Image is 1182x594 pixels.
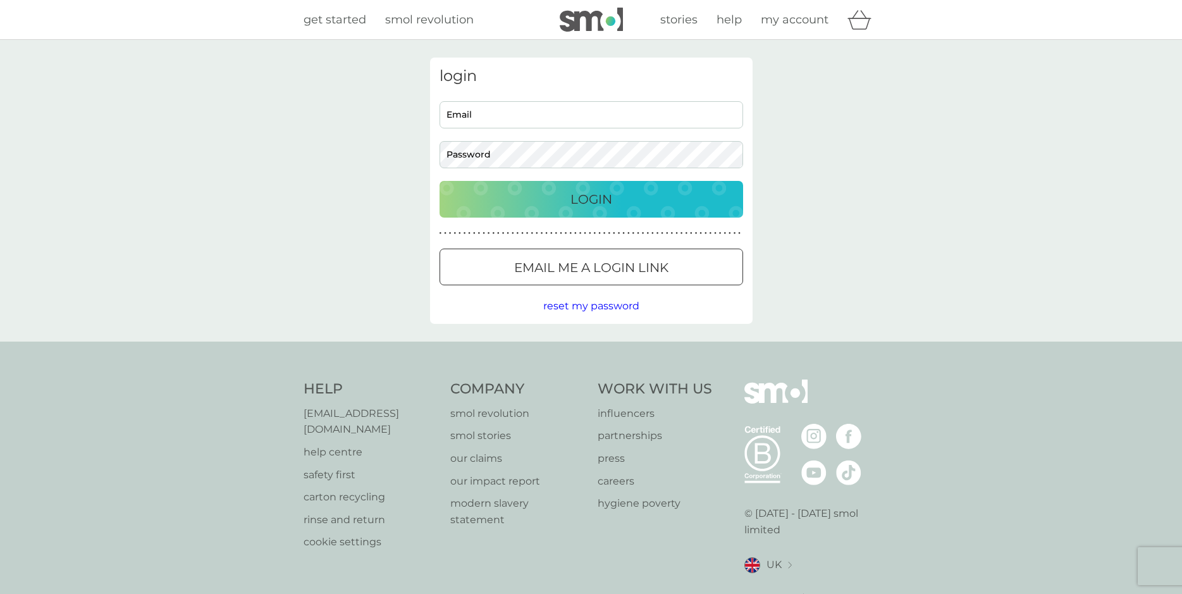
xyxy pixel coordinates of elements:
[675,230,678,237] p: ●
[661,230,663,237] p: ●
[440,230,442,237] p: ●
[560,8,623,32] img: smol
[570,189,612,209] p: Login
[569,230,572,237] p: ●
[304,444,438,461] a: help centre
[543,300,639,312] span: reset my password
[545,230,548,237] p: ●
[660,13,698,27] span: stories
[492,230,495,237] p: ●
[836,424,861,449] img: visit the smol Facebook page
[598,473,712,490] a: careers
[608,230,610,237] p: ●
[705,230,707,237] p: ●
[723,230,726,237] p: ●
[488,230,490,237] p: ●
[589,230,591,237] p: ●
[385,11,474,29] a: smol revolution
[536,230,538,237] p: ●
[734,230,736,237] p: ●
[637,230,639,237] p: ●
[613,230,615,237] p: ●
[761,11,828,29] a: my account
[651,230,654,237] p: ●
[453,230,456,237] p: ●
[584,230,586,237] p: ●
[699,230,702,237] p: ●
[594,230,596,237] p: ●
[450,473,585,490] a: our impact report
[574,230,577,237] p: ●
[598,230,601,237] p: ●
[385,13,474,27] span: smol revolution
[304,489,438,505] a: carton recycling
[304,467,438,483] a: safety first
[598,428,712,444] a: partnerships
[603,230,606,237] p: ●
[304,405,438,438] a: [EMAIL_ADDRESS][DOMAIN_NAME]
[526,230,529,237] p: ●
[622,230,625,237] p: ●
[514,257,668,278] p: Email me a login link
[468,230,471,237] p: ●
[717,13,742,27] span: help
[517,230,519,237] p: ●
[521,230,524,237] p: ●
[304,534,438,550] a: cookie settings
[560,230,562,237] p: ●
[766,557,782,573] span: UK
[598,450,712,467] a: press
[440,181,743,218] button: Login
[450,380,585,399] h4: Company
[627,230,630,237] p: ●
[440,249,743,285] button: Email me a login link
[598,405,712,422] a: influencers
[761,13,828,27] span: my account
[304,512,438,528] a: rinse and return
[450,495,585,528] p: modern slavery statement
[656,230,659,237] p: ●
[710,230,712,237] p: ●
[801,460,827,485] img: visit the smol Youtube page
[618,230,620,237] p: ●
[497,230,500,237] p: ●
[685,230,687,237] p: ●
[541,230,543,237] p: ●
[680,230,683,237] p: ●
[788,562,792,569] img: select a new location
[565,230,567,237] p: ●
[598,495,712,512] a: hygiene poverty
[632,230,635,237] p: ●
[738,230,741,237] p: ●
[473,230,476,237] p: ●
[507,230,509,237] p: ●
[579,230,582,237] p: ●
[744,380,808,423] img: smol
[304,380,438,399] h4: Help
[744,557,760,573] img: UK flag
[801,424,827,449] img: visit the smol Instagram page
[450,450,585,467] a: our claims
[714,230,717,237] p: ●
[450,428,585,444] a: smol stories
[304,11,366,29] a: get started
[483,230,485,237] p: ●
[642,230,644,237] p: ●
[550,230,553,237] p: ●
[450,405,585,422] a: smol revolution
[646,230,649,237] p: ●
[304,13,366,27] span: get started
[502,230,505,237] p: ●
